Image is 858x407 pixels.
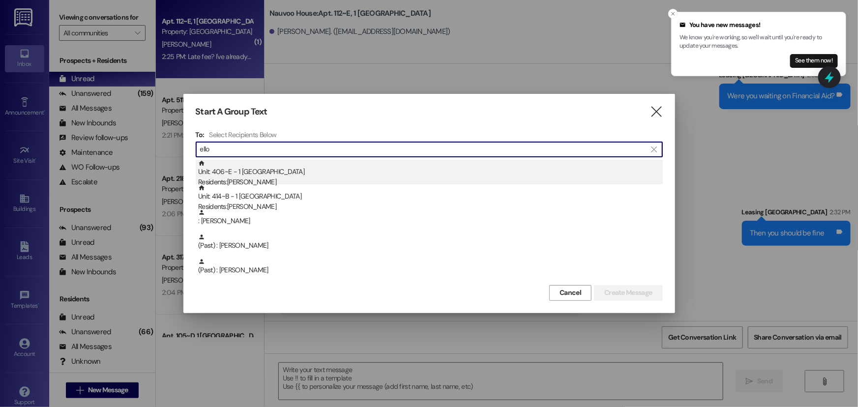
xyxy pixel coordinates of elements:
[196,233,663,258] div: (Past) : [PERSON_NAME]
[198,160,663,188] div: Unit: 406~E - 1 [GEOGRAPHIC_DATA]
[198,202,663,212] div: Residents: [PERSON_NAME]
[651,145,657,153] i: 
[196,130,205,139] h3: To:
[594,285,662,301] button: Create Message
[198,258,663,275] div: (Past) : [PERSON_NAME]
[680,20,838,30] div: You have new messages!
[198,233,663,251] div: (Past) : [PERSON_NAME]
[668,9,678,19] button: Close toast
[196,258,663,283] div: (Past) : [PERSON_NAME]
[196,184,663,209] div: Unit: 414~B - 1 [GEOGRAPHIC_DATA]Residents:[PERSON_NAME]
[549,285,592,301] button: Cancel
[196,106,267,117] h3: Start A Group Text
[647,142,662,157] button: Clear text
[196,209,663,233] div: : [PERSON_NAME]
[209,130,276,139] h4: Select Recipients Below
[650,107,663,117] i: 
[680,33,838,51] p: We know you're working, so we'll wait until you're ready to update your messages.
[198,209,663,226] div: : [PERSON_NAME]
[200,143,647,156] input: Search for any contact or apartment
[560,288,581,298] span: Cancel
[198,177,663,187] div: Residents: [PERSON_NAME]
[196,160,663,184] div: Unit: 406~E - 1 [GEOGRAPHIC_DATA]Residents:[PERSON_NAME]
[604,288,652,298] span: Create Message
[198,184,663,212] div: Unit: 414~B - 1 [GEOGRAPHIC_DATA]
[790,54,838,68] button: See them now!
